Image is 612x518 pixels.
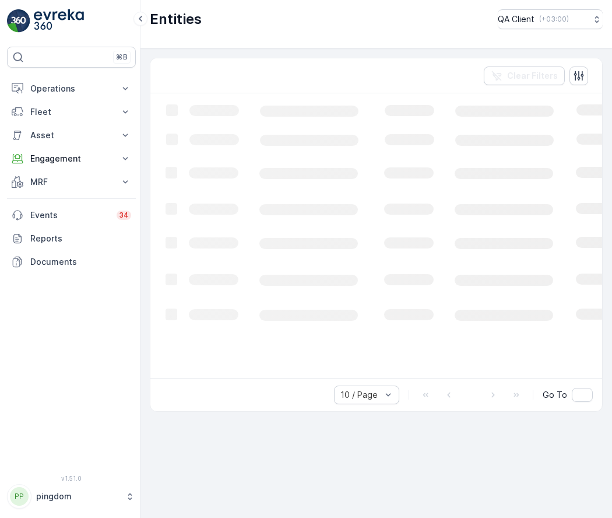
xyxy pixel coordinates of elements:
p: MRF [30,176,112,188]
p: QA Client [498,13,534,25]
img: logo_light-DOdMpM7g.png [34,9,84,33]
button: Operations [7,77,136,100]
a: Documents [7,250,136,274]
a: Events34 [7,204,136,227]
p: ⌘B [116,52,128,62]
span: v 1.51.0 [7,475,136,482]
button: Clear Filters [484,66,565,85]
span: Go To [543,389,567,401]
p: Events [30,209,110,221]
div: PP [10,487,29,506]
button: QA Client(+03:00) [498,9,603,29]
p: Asset [30,129,112,141]
p: Documents [30,256,131,268]
p: pingdom [36,491,119,502]
p: Entities [150,10,202,29]
button: Engagement [7,147,136,170]
a: Reports [7,227,136,250]
p: 34 [119,211,129,220]
button: MRF [7,170,136,194]
img: logo [7,9,30,33]
p: Clear Filters [507,70,558,82]
p: Operations [30,83,112,94]
p: Engagement [30,153,112,164]
p: ( +03:00 ) [539,15,569,24]
button: Fleet [7,100,136,124]
button: Asset [7,124,136,147]
button: PPpingdom [7,484,136,509]
p: Fleet [30,106,112,118]
p: Reports [30,233,131,244]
